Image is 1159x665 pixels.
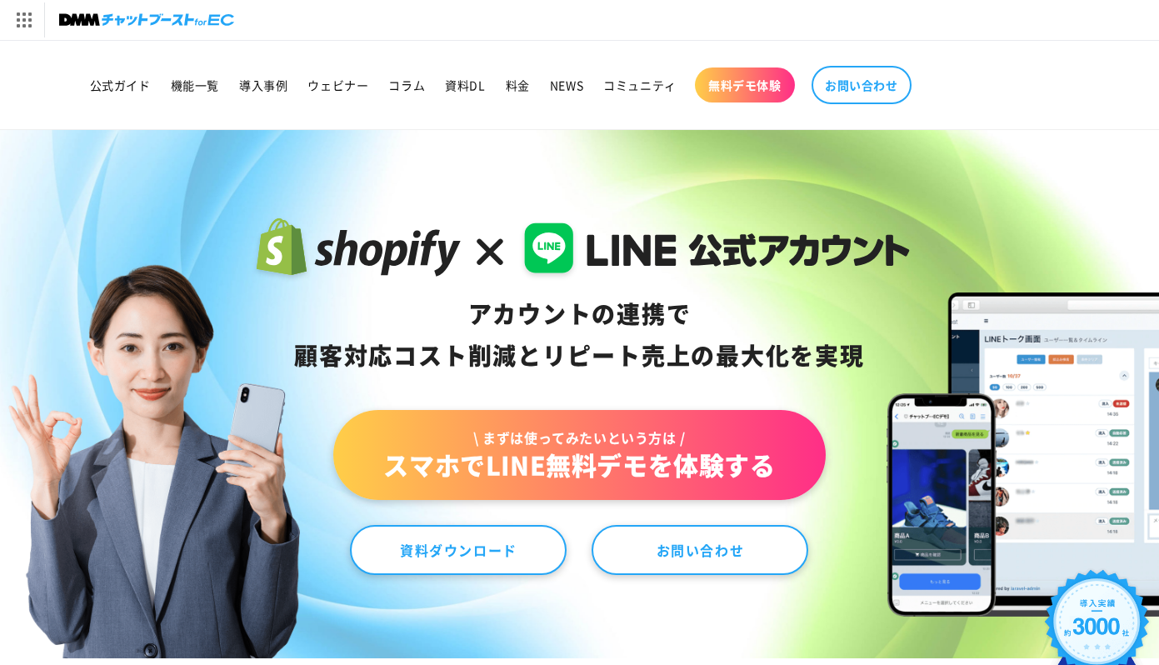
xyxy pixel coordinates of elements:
span: 無料デモ体験 [708,77,782,92]
span: ウェビナー [307,77,368,92]
span: 導入事例 [239,77,287,92]
a: ウェビナー [297,67,378,102]
a: お問い合わせ [592,525,808,575]
a: 資料DL [435,67,495,102]
a: お問い合わせ [812,66,912,104]
a: 資料ダウンロード [350,525,567,575]
span: コラム [388,77,425,92]
a: \ まずは使ってみたいという方は /スマホでLINE無料デモを体験する [333,410,825,500]
span: コミュニティ [603,77,677,92]
a: NEWS [540,67,593,102]
span: 公式ガイド [90,77,151,92]
img: チャットブーストforEC [59,8,234,32]
a: 料金 [496,67,540,102]
a: コミュニティ [593,67,687,102]
img: サービス [2,2,44,37]
div: アカウントの連携で 顧客対応コスト削減と リピート売上の 最大化を実現 [249,293,910,377]
a: コラム [378,67,435,102]
span: \ まずは使ってみたいという方は / [383,428,775,447]
span: NEWS [550,77,583,92]
a: 無料デモ体験 [695,67,795,102]
span: お問い合わせ [825,77,898,92]
a: 機能一覧 [161,67,229,102]
span: 資料DL [445,77,485,92]
a: 公式ガイド [80,67,161,102]
span: 料金 [506,77,530,92]
span: 機能一覧 [171,77,219,92]
a: 導入事例 [229,67,297,102]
